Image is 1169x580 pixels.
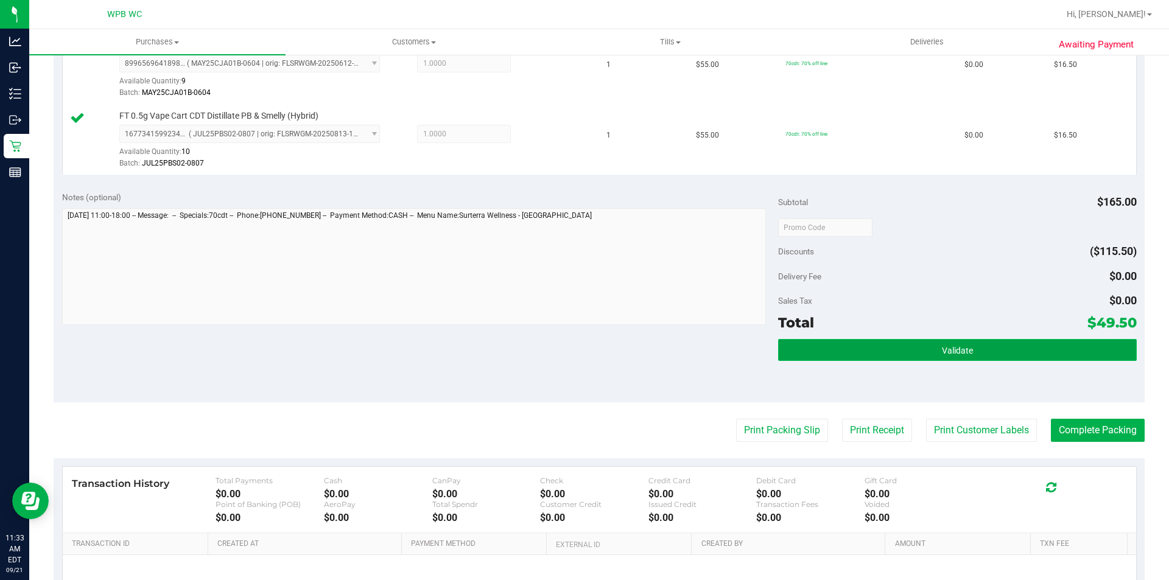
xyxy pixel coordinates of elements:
[778,218,872,237] input: Promo Code
[778,296,812,306] span: Sales Tax
[648,488,757,500] div: $0.00
[411,539,542,549] a: Payment Method
[9,88,21,100] inline-svg: Inventory
[606,59,611,71] span: 1
[286,37,541,47] span: Customers
[648,500,757,509] div: Issued Credit
[5,565,24,575] p: 09/21
[648,512,757,523] div: $0.00
[1097,195,1137,208] span: $165.00
[29,29,286,55] a: Purchases
[9,61,21,74] inline-svg: Inbound
[756,500,865,509] div: Transaction Fees
[540,476,648,485] div: Check
[895,539,1026,549] a: Amount
[1090,245,1137,257] span: ($115.50)
[799,29,1055,55] a: Deliveries
[926,419,1037,442] button: Print Customer Labels
[324,488,432,500] div: $0.00
[736,419,828,442] button: Print Packing Slip
[216,488,324,500] div: $0.00
[324,476,432,485] div: Cash
[181,147,190,156] span: 10
[432,500,541,509] div: Total Spendr
[540,488,648,500] div: $0.00
[756,476,865,485] div: Debit Card
[119,110,318,122] span: FT 0.5g Vape Cart CDT Distillate PB & Smelly (Hybrid)
[119,88,140,97] span: Batch:
[865,512,973,523] div: $0.00
[72,539,203,549] a: Transaction ID
[5,533,24,565] p: 11:33 AM EDT
[216,512,324,523] div: $0.00
[540,512,648,523] div: $0.00
[1109,294,1137,307] span: $0.00
[12,483,49,519] iframe: Resource center
[324,500,432,509] div: AeroPay
[964,130,983,141] span: $0.00
[1087,314,1137,331] span: $49.50
[894,37,960,47] span: Deliveries
[9,114,21,126] inline-svg: Outbound
[865,476,973,485] div: Gift Card
[62,192,121,202] span: Notes (optional)
[696,59,719,71] span: $55.00
[701,539,880,549] a: Created By
[778,314,814,331] span: Total
[9,166,21,178] inline-svg: Reports
[696,130,719,141] span: $55.00
[1051,419,1145,442] button: Complete Packing
[1059,38,1134,52] span: Awaiting Payment
[785,131,827,137] span: 70cdt: 70% off line
[1040,539,1122,549] a: Txn Fee
[216,500,324,509] div: Point of Banking (POB)
[432,488,541,500] div: $0.00
[648,476,757,485] div: Credit Card
[107,9,142,19] span: WPB WC
[778,271,821,281] span: Delivery Fee
[606,130,611,141] span: 1
[756,512,865,523] div: $0.00
[432,512,541,523] div: $0.00
[142,88,211,97] span: MAY25CJA01B-0604
[29,37,286,47] span: Purchases
[119,72,393,96] div: Available Quantity:
[542,37,798,47] span: Tills
[432,476,541,485] div: CanPay
[842,419,912,442] button: Print Receipt
[324,512,432,523] div: $0.00
[778,240,814,262] span: Discounts
[785,60,827,66] span: 70cdt: 70% off line
[865,500,973,509] div: Voided
[778,339,1136,361] button: Validate
[9,140,21,152] inline-svg: Retail
[1054,59,1077,71] span: $16.50
[756,488,865,500] div: $0.00
[540,500,648,509] div: Customer Credit
[1109,270,1137,282] span: $0.00
[964,59,983,71] span: $0.00
[142,159,204,167] span: JUL25PBS02-0807
[216,476,324,485] div: Total Payments
[119,159,140,167] span: Batch:
[778,197,808,207] span: Subtotal
[865,488,973,500] div: $0.00
[542,29,798,55] a: Tills
[181,77,186,85] span: 9
[9,35,21,47] inline-svg: Analytics
[286,29,542,55] a: Customers
[942,346,973,355] span: Validate
[546,533,691,555] th: External ID
[217,539,396,549] a: Created At
[1054,130,1077,141] span: $16.50
[119,143,393,167] div: Available Quantity:
[1067,9,1146,19] span: Hi, [PERSON_NAME]!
